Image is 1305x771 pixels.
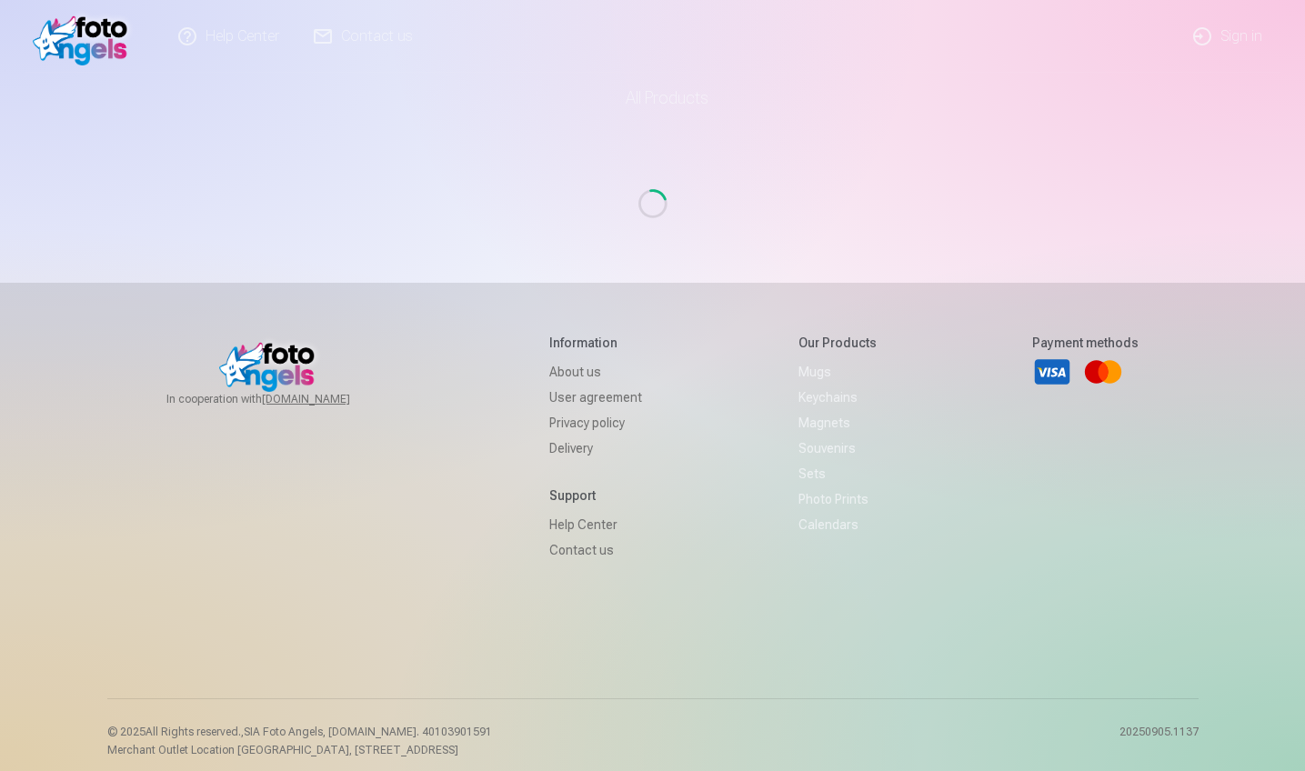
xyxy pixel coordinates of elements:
[1032,334,1139,352] h5: Payment methods
[244,726,492,738] span: SIA Foto Angels, [DOMAIN_NAME]. 40103901591
[1083,352,1123,392] a: Mastercard
[549,359,642,385] a: About us
[798,410,877,436] a: Magnets
[549,486,642,505] h5: Support
[166,392,394,406] span: In cooperation with
[549,334,642,352] h5: Information
[798,385,877,410] a: Keychains
[798,359,877,385] a: Mugs
[107,725,492,739] p: © 2025 All Rights reserved. ,
[262,392,394,406] a: [DOMAIN_NAME]
[575,73,730,124] a: All products
[798,461,877,486] a: Sets
[549,436,642,461] a: Delivery
[549,410,642,436] a: Privacy policy
[549,512,642,537] a: Help Center
[549,537,642,563] a: Contact us
[1119,725,1199,757] p: 20250905.1137
[33,7,137,65] img: /v1
[798,512,877,537] a: Calendars
[107,743,492,757] p: Merchant Outlet Location [GEOGRAPHIC_DATA], [STREET_ADDRESS]
[798,436,877,461] a: Souvenirs
[798,334,877,352] h5: Our products
[798,486,877,512] a: Photo prints
[549,385,642,410] a: User agreement
[1032,352,1072,392] a: Visa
